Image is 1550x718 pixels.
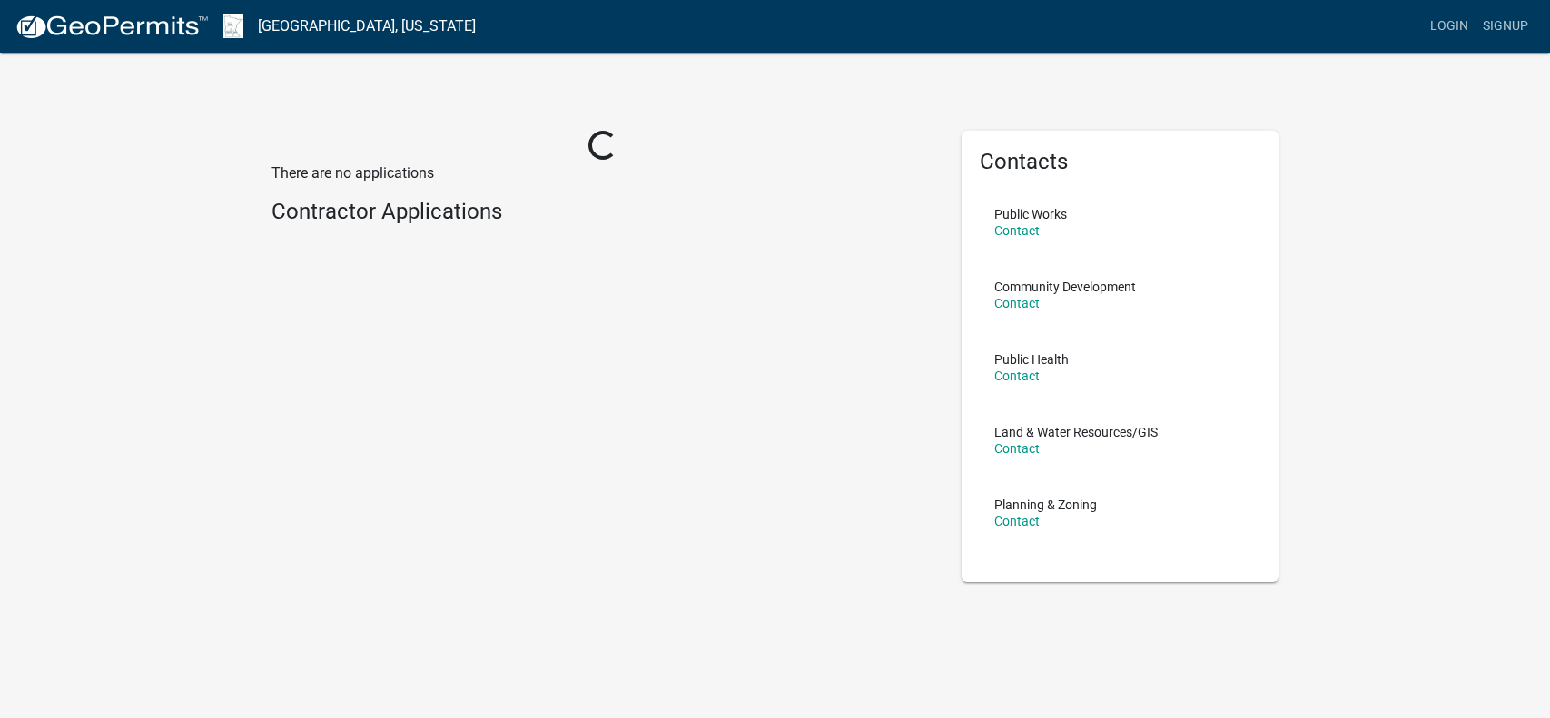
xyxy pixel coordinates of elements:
[994,369,1040,383] a: Contact
[258,11,476,42] a: [GEOGRAPHIC_DATA], [US_STATE]
[994,280,1136,293] p: Community Development
[994,514,1040,528] a: Contact
[223,14,243,38] img: Waseca County, Minnesota
[271,199,934,225] h4: Contractor Applications
[1476,9,1535,44] a: Signup
[1423,9,1476,44] a: Login
[994,441,1040,456] a: Contact
[994,426,1158,438] p: Land & Water Resources/GIS
[271,199,934,232] wm-workflow-list-section: Contractor Applications
[271,162,934,184] p: There are no applications
[980,149,1261,175] h5: Contacts
[994,208,1067,221] p: Public Works
[994,498,1097,511] p: Planning & Zoning
[994,353,1069,366] p: Public Health
[994,223,1040,238] a: Contact
[994,296,1040,310] a: Contact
